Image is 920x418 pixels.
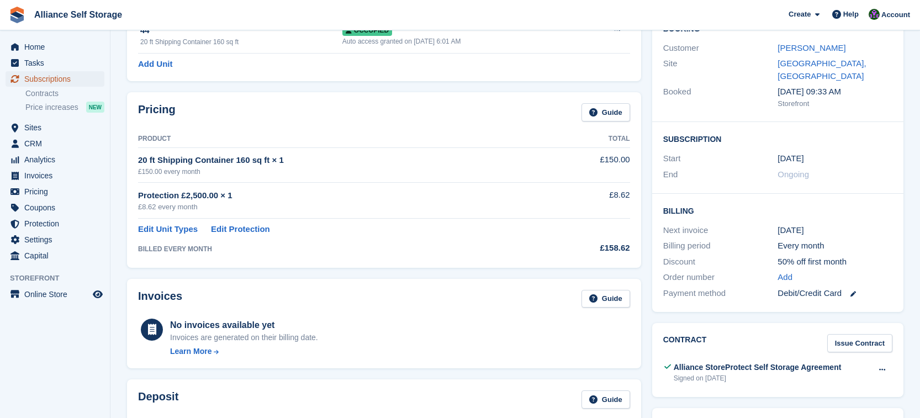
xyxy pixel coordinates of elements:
div: [DATE] [778,224,892,237]
a: Edit Protection [211,223,270,236]
span: Tasks [24,55,91,71]
a: Add [778,271,792,284]
a: menu [6,216,104,231]
a: [GEOGRAPHIC_DATA], [GEOGRAPHIC_DATA] [778,59,866,81]
th: Product [138,130,546,148]
div: Order number [663,271,778,284]
span: Sites [24,120,91,135]
span: Analytics [24,152,91,167]
span: Storefront [10,273,110,284]
div: No invoices available yet [170,319,318,332]
h2: Billing [663,205,892,216]
span: Help [843,9,859,20]
div: Debit/Credit Card [778,287,892,300]
div: BILLED EVERY MONTH [138,244,546,254]
h2: Subscription [663,133,892,144]
a: menu [6,136,104,151]
div: 20 ft Shipping Container 160 sq ft × 1 [138,154,546,167]
div: Booked [663,86,778,109]
span: Create [789,9,811,20]
span: Protection [24,216,91,231]
div: Learn More [170,346,212,357]
span: Settings [24,232,91,247]
span: Online Store [24,287,91,302]
a: menu [6,55,104,71]
a: [PERSON_NAME] [778,43,845,52]
a: menu [6,184,104,199]
span: CRM [24,136,91,151]
div: Every month [778,240,892,252]
div: NEW [86,102,104,113]
a: menu [6,152,104,167]
div: £150.00 every month [138,167,546,177]
time: 2025-07-25 23:00:00 UTC [778,152,803,165]
a: Guide [581,390,630,409]
span: Account [881,9,910,20]
span: Invoices [24,168,91,183]
a: menu [6,168,104,183]
span: Occupied [342,25,392,36]
div: Next invoice [663,224,778,237]
a: Guide [581,103,630,121]
a: Add Unit [138,58,172,71]
a: Contracts [25,88,104,99]
a: menu [6,200,104,215]
div: [DATE] 09:33 AM [778,86,892,98]
span: Subscriptions [24,71,91,87]
a: Preview store [91,288,104,301]
div: Signed on [DATE] [674,373,842,383]
div: End [663,168,778,181]
div: £8.62 every month [138,202,546,213]
td: £150.00 [546,147,630,182]
a: menu [6,248,104,263]
a: Edit Unit Types [138,223,198,236]
a: Learn More [170,346,318,357]
span: Coupons [24,200,91,215]
img: Romilly Norton [869,9,880,20]
img: stora-icon-8386f47178a22dfd0bd8f6a31ec36ba5ce8667c1dd55bd0f319d3a0aa187defe.svg [9,7,25,23]
a: Alliance Self Storage [30,6,126,24]
div: Invoices are generated on their billing date. [170,332,318,343]
div: Customer [663,42,778,55]
div: Auto access granted on [DATE] 6:01 AM [342,36,583,46]
div: 44 [140,24,342,37]
a: menu [6,71,104,87]
a: Guide [581,290,630,308]
div: 20 ft Shipping Container 160 sq ft [140,37,342,47]
span: Price increases [25,102,78,113]
span: Pricing [24,184,91,199]
h2: Contract [663,334,707,352]
div: Alliance StoreProtect Self Storage Agreement [674,362,842,373]
div: Site [663,57,778,82]
div: Billing period [663,240,778,252]
div: 50% off first month [778,256,892,268]
h2: Invoices [138,290,182,308]
td: £8.62 [546,183,630,219]
div: Storefront [778,98,892,109]
span: Ongoing [778,170,809,179]
a: menu [6,39,104,55]
th: Total [546,130,630,148]
div: Start [663,152,778,165]
a: Issue Contract [827,334,892,352]
div: £158.62 [546,242,630,255]
h2: Pricing [138,103,176,121]
a: menu [6,287,104,302]
div: Payment method [663,287,778,300]
div: Discount [663,256,778,268]
a: menu [6,232,104,247]
span: Capital [24,248,91,263]
span: Home [24,39,91,55]
div: Protection £2,500.00 × 1 [138,189,546,202]
a: menu [6,120,104,135]
a: Price increases NEW [25,101,104,113]
h2: Deposit [138,390,178,409]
